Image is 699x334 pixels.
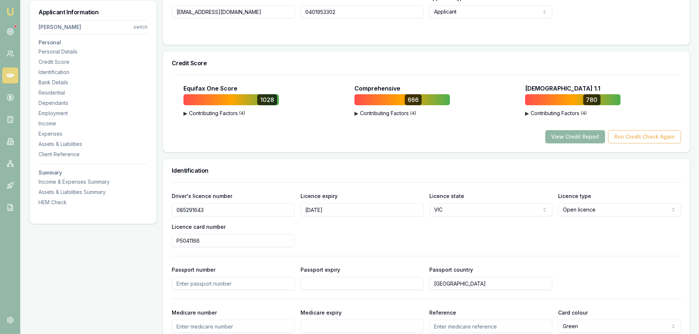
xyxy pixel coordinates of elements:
div: Credit Score [39,58,148,66]
button: Run Credit Check Again [608,130,681,143]
div: Assets & Liabilities Summary [39,188,148,196]
div: HEM Check [39,199,148,206]
h3: Identification [172,168,681,173]
div: Residential [39,89,148,96]
div: Bank Details [39,79,148,86]
p: Equifax One Score [183,84,237,93]
span: ( 4 ) [239,110,245,116]
label: Passport expiry [301,267,340,273]
button: View Credit Report [545,130,605,143]
span: ▶ [354,110,358,117]
label: Passport country [429,267,473,273]
label: Medicare expiry [301,309,342,316]
button: ▶Contributing Factors(4) [525,110,620,117]
div: Employment [39,110,148,117]
h3: Applicant Information [39,9,148,15]
h3: Personal [39,40,148,45]
div: Income & Expenses Summary [39,178,148,186]
label: Reference [429,309,456,316]
label: Licence state [429,193,464,199]
input: Enter driver's licence number [172,203,295,216]
h3: Summary [39,170,148,175]
div: switch [134,24,148,30]
div: Identification [39,69,148,76]
span: ▶ [183,110,188,117]
label: Medicare number [172,309,217,316]
label: Passport number [172,267,215,273]
div: Income [39,120,148,127]
p: Comprehensive [354,84,400,93]
label: Card colour [558,309,588,316]
button: ▶Contributing Factors(4) [354,110,450,117]
input: Enter passport number [172,277,295,290]
p: [DEMOGRAPHIC_DATA] 1.1 [525,84,600,93]
div: Assets & Liabilities [39,140,148,148]
label: Licence card number [172,224,226,230]
div: Dependants [39,99,148,107]
div: 780 [583,94,600,105]
span: ( 4 ) [410,110,416,116]
div: Client Reference [39,151,148,158]
label: Licence expiry [301,193,338,199]
div: 1028 [257,94,277,105]
div: [PERSON_NAME] [39,23,81,31]
input: Enter medicare reference [429,320,552,333]
button: ▶Contributing Factors(4) [183,110,279,117]
label: Driver's licence number [172,193,232,199]
img: emu-icon-u.png [6,7,15,16]
div: Expenses [39,130,148,137]
input: 0431 234 567 [301,5,423,18]
input: Enter medicare number [172,320,295,333]
div: 666 [405,94,422,105]
div: Personal Details [39,48,148,55]
span: ( 4 ) [581,110,587,116]
input: Enter driver's licence card number [172,234,295,247]
label: Licence type [558,193,591,199]
span: ▶ [525,110,529,117]
input: Enter passport country [429,277,552,290]
h3: Credit Score [172,60,681,66]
